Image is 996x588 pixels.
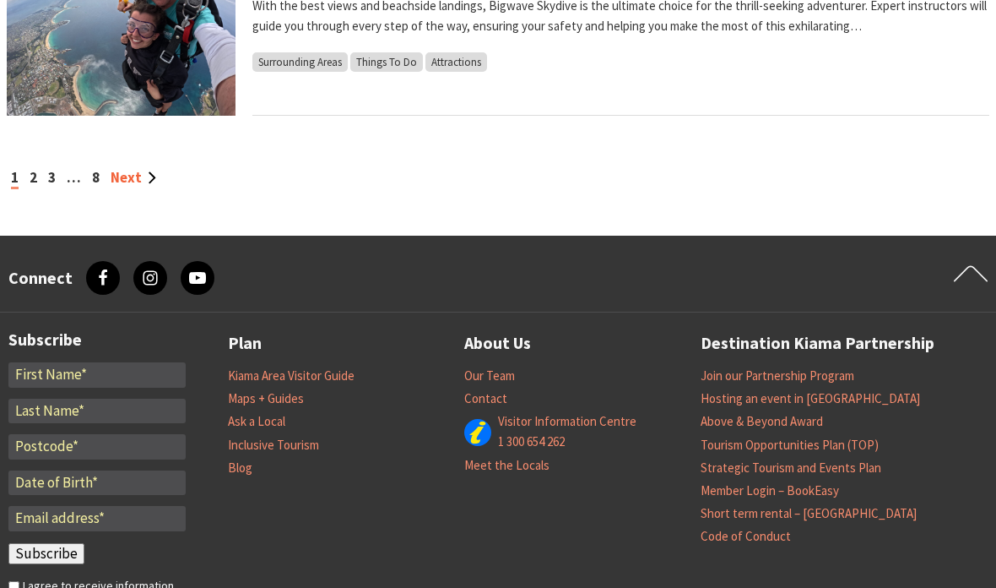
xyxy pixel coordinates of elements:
span: Surrounding Areas [252,52,348,72]
a: Ask a Local [228,413,285,430]
span: … [67,168,81,187]
h3: Subscribe [8,329,186,350]
span: Attractions [425,52,487,72]
a: Inclusive Tourism [228,437,319,454]
a: About Us [464,329,531,357]
input: Postcode* [8,434,186,460]
a: 3 [48,168,56,187]
a: Kiama Area Visitor Guide [228,367,355,384]
a: Maps + Guides [228,390,304,407]
a: Join our Partnership Program [701,367,854,384]
span: 1 [11,168,19,189]
a: Short term rental – [GEOGRAPHIC_DATA] Code of Conduct [701,505,917,545]
input: Date of Birth* [8,471,186,496]
a: 1 300 654 262 [498,433,565,450]
a: Contact [464,390,507,407]
a: Meet the Locals [464,457,549,474]
a: 8 [92,168,100,187]
a: Next [111,168,156,187]
a: Destination Kiama Partnership [701,329,934,357]
span: Things To Do [350,52,423,72]
input: Last Name* [8,399,186,424]
input: Subscribe [8,543,84,565]
a: 2 [30,168,37,187]
a: Plan [228,329,262,357]
a: Our Team [464,367,515,384]
input: First Name* [8,362,186,388]
a: Strategic Tourism and Events Plan [701,460,881,476]
input: Email address* [8,506,186,531]
a: Tourism Opportunities Plan (TOP) [701,437,879,454]
a: Hosting an event in [GEOGRAPHIC_DATA] [701,390,920,407]
a: Blog [228,460,252,476]
a: Member Login – BookEasy [701,482,839,499]
a: Above & Beyond Award [701,413,823,430]
a: Visitor Information Centre [498,413,636,430]
h3: Connect [8,268,73,288]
